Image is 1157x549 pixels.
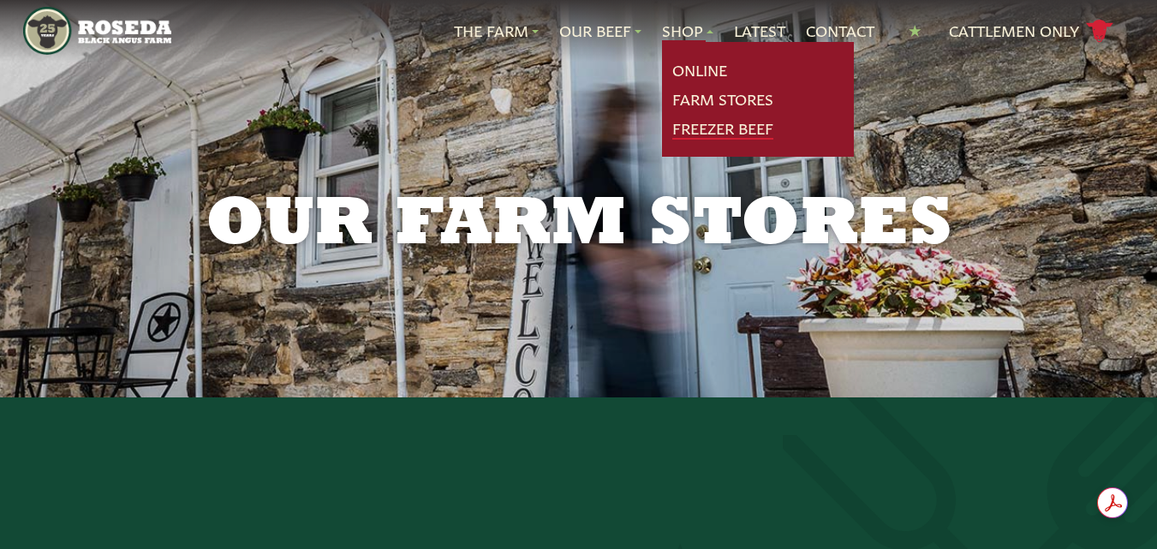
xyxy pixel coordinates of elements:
[672,59,727,81] a: Online
[454,20,539,42] a: The Farm
[949,16,1113,46] a: Cattlemen Only
[672,117,773,140] a: Freezer Beef
[23,7,171,55] img: https://roseda.com/wp-content/uploads/2021/05/roseda-25-header.png
[559,20,641,42] a: Our Beef
[672,88,773,110] a: Farm Stores
[662,20,713,42] a: Shop
[734,20,785,42] a: Latest
[806,20,874,42] a: Contact
[140,192,1017,260] h1: Our Farm Stores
